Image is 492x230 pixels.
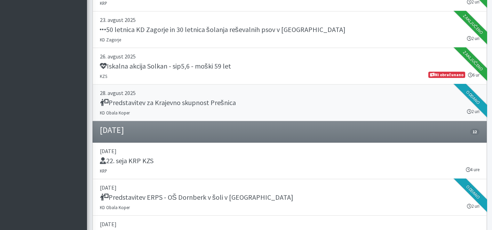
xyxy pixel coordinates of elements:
p: [DATE] [100,220,479,228]
span: Ni obračunano [428,72,465,78]
h5: 50 letnica KD Zagorje in 30 letnica šolanja reševalnih psov v [GEOGRAPHIC_DATA] [100,25,346,34]
a: [DATE] Predstavitev ERPS - OŠ Dornberk v šoli v [GEOGRAPHIC_DATA] KD Obala Koper 2 uri Oddano [93,179,487,216]
p: [DATE] [100,183,479,192]
h5: Iskalna akcija Solkan - sip5,6 - moški 59 let [100,62,231,70]
p: [DATE] [100,147,479,155]
a: [DATE] 22. seja KRP KZS KRP 4 ure [93,143,487,179]
small: KRP [100,168,107,174]
small: KD Obala Koper [100,205,130,210]
h5: 22. seja KRP KZS [100,157,153,165]
a: 23. avgust 2025 50 letnica KD Zagorje in 30 letnica šolanja reševalnih psov v [GEOGRAPHIC_DATA] K... [93,11,487,48]
small: KRP [100,0,107,6]
small: KD Zagorje [100,37,121,42]
p: 26. avgust 2025 [100,52,479,61]
small: KD Obala Koper [100,110,130,116]
a: 28. avgust 2025 Predstavitev za Krajevno skupnost Prešnica KD Obala Koper 2 uri Oddano [93,85,487,121]
a: 26. avgust 2025 Iskalna akcija Solkan - sip5,6 - moški 59 let KZS 6 ur Ni obračunano Zaključeno [93,48,487,85]
p: 23. avgust 2025 [100,16,479,24]
h4: [DATE] [100,125,124,135]
small: 4 ure [466,166,479,173]
h5: Predstavitev ERPS - OŠ Dornberk v šoli v [GEOGRAPHIC_DATA] [100,193,293,201]
small: KZS [100,73,107,79]
span: 12 [470,129,479,135]
p: 28. avgust 2025 [100,89,479,97]
h5: Predstavitev za Krajevno skupnost Prešnica [100,98,236,107]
